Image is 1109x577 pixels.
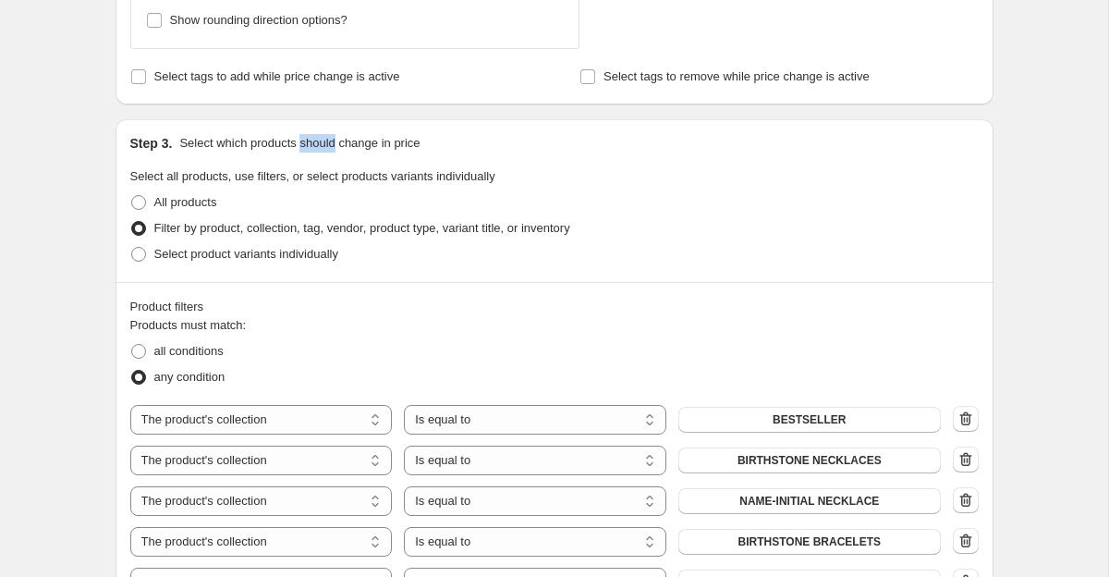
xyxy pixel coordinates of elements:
div: Product filters [130,298,979,316]
span: All products [154,195,217,209]
h2: Step 3. [130,134,173,153]
span: Show rounding direction options? [170,13,347,27]
span: Select product variants individually [154,247,338,261]
span: Select tags to add while price change is active [154,69,400,83]
span: NAME-INITIAL NECKLACE [739,494,879,509]
span: Select tags to remove while price change is active [603,69,870,83]
button: BIRTHSTONE NECKLACES [678,448,941,473]
button: NAME-INITIAL NECKLACE [678,488,941,514]
p: Select which products should change in price [179,134,420,153]
span: Products must match: [130,318,247,332]
button: BESTSELLER [678,407,941,433]
span: BIRTHSTONE BRACELETS [738,534,881,549]
span: BIRTHSTONE NECKLACES [737,453,882,468]
span: Filter by product, collection, tag, vendor, product type, variant title, or inventory [154,221,570,235]
span: any condition [154,370,225,384]
button: BIRTHSTONE BRACELETS [678,529,941,555]
span: Select all products, use filters, or select products variants individually [130,169,495,183]
span: all conditions [154,344,224,358]
span: BESTSELLER [773,412,846,427]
